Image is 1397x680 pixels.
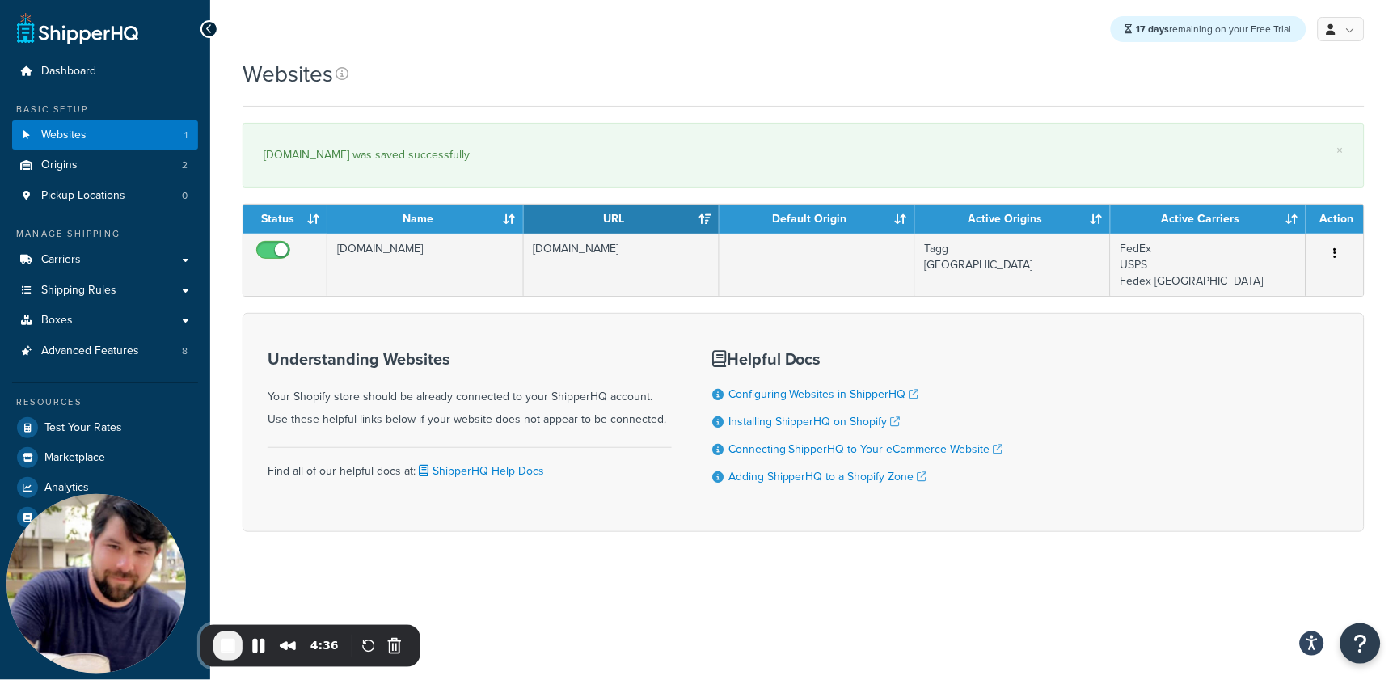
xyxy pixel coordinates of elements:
[268,350,672,431] div: Your Shopify store should be already connected to your ShipperHQ account. Use these helpful links...
[1306,205,1364,234] th: Action
[12,336,198,366] li: Advanced Features
[12,150,198,180] li: Origins
[1111,16,1306,42] div: remaining on your Free Trial
[41,253,81,267] span: Carriers
[44,481,89,495] span: Analytics
[712,350,1003,368] h3: Helpful Docs
[524,234,720,296] td: [DOMAIN_NAME]
[184,129,188,142] span: 1
[728,413,901,430] a: Installing ShipperHQ on Shopify
[728,468,927,485] a: Adding ShipperHQ to a Shopify Zone
[1111,234,1306,296] td: FedEx USPS Fedex [GEOGRAPHIC_DATA]
[12,181,198,211] li: Pickup Locations
[243,205,327,234] th: Status: activate to sort column ascending
[44,451,105,465] span: Marketplace
[12,443,198,472] a: Marketplace
[41,284,116,298] span: Shipping Rules
[728,386,919,403] a: Configuring Websites in ShipperHQ
[1337,144,1344,157] a: ×
[524,205,720,234] th: URL: activate to sort column ascending
[12,276,198,306] a: Shipping Rules
[728,441,1003,458] a: Connecting ShipperHQ to Your eCommerce Website
[182,189,188,203] span: 0
[1340,623,1381,664] button: Open Resource Center
[12,120,198,150] li: Websites
[327,205,523,234] th: Name: activate to sort column ascending
[12,413,198,442] a: Test Your Rates
[264,144,1344,167] div: [DOMAIN_NAME] was saved successfully
[44,421,122,435] span: Test Your Rates
[268,350,672,368] h3: Understanding Websites
[1137,22,1170,36] strong: 17 days
[41,65,96,78] span: Dashboard
[243,58,333,90] h1: Websites
[41,129,87,142] span: Websites
[327,234,523,296] td: [DOMAIN_NAME]
[12,57,198,87] a: Dashboard
[915,234,1111,296] td: Tagg [GEOGRAPHIC_DATA]
[12,120,198,150] a: Websites 1
[41,344,139,358] span: Advanced Features
[12,245,198,275] a: Carriers
[268,447,672,483] div: Find all of our helpful docs at:
[182,158,188,172] span: 2
[41,314,73,327] span: Boxes
[12,227,198,241] div: Manage Shipping
[12,181,198,211] a: Pickup Locations 0
[17,12,138,44] a: ShipperHQ Home
[41,189,125,203] span: Pickup Locations
[915,205,1111,234] th: Active Origins: activate to sort column ascending
[1111,205,1306,234] th: Active Carriers: activate to sort column ascending
[12,336,198,366] a: Advanced Features 8
[416,462,544,479] a: ShipperHQ Help Docs
[12,103,198,116] div: Basic Setup
[182,344,188,358] span: 8
[41,158,78,172] span: Origins
[720,205,915,234] th: Default Origin: activate to sort column ascending
[12,306,198,336] a: Boxes
[12,473,198,502] a: Analytics
[12,150,198,180] a: Origins 2
[12,395,198,409] div: Resources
